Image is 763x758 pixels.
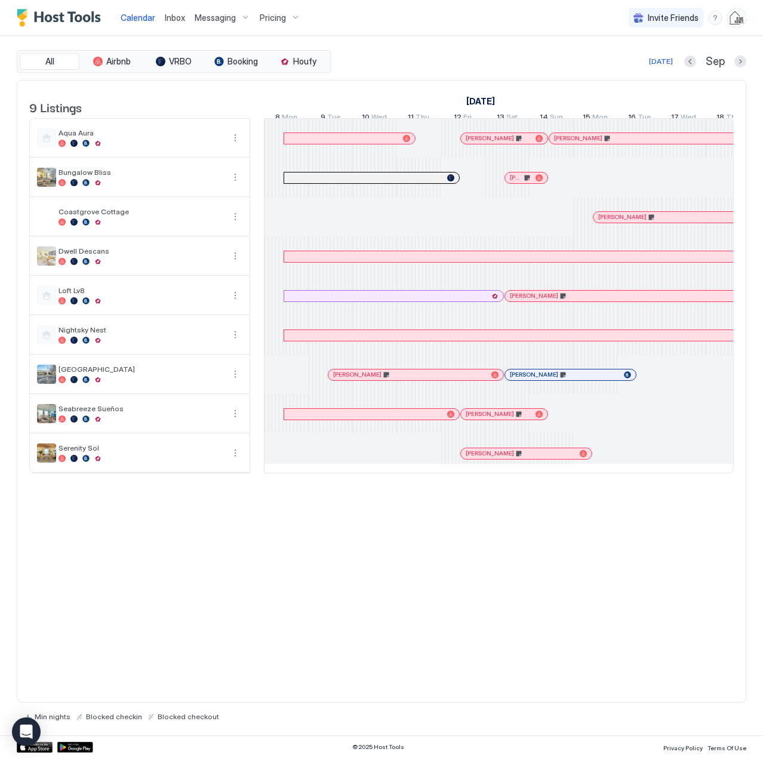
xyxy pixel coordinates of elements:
[648,13,699,23] span: Invite Friends
[17,50,331,73] div: tab-group
[663,744,703,751] span: Privacy Policy
[228,131,242,145] button: More options
[726,112,740,125] span: Thu
[268,53,328,70] button: Houfy
[671,112,679,125] span: 17
[228,249,242,263] div: menu
[408,112,414,125] span: 11
[540,112,548,125] span: 14
[371,112,387,125] span: Wed
[59,128,223,137] span: Aqua Aura
[327,112,340,125] span: Tue
[260,13,286,23] span: Pricing
[706,55,725,69] span: Sep
[37,246,56,266] div: listing image
[228,367,242,381] div: menu
[82,53,141,70] button: Airbnb
[359,110,390,127] a: September 10, 2025
[158,712,219,721] span: Blocked checkout
[59,286,223,295] span: Loft Lv8
[228,209,242,224] button: More options
[228,328,242,342] button: More options
[510,292,558,300] span: [PERSON_NAME]
[228,249,242,263] button: More options
[362,112,370,125] span: 10
[59,207,223,216] span: Coastgrove Cottage
[647,54,675,69] button: [DATE]
[86,712,142,721] span: Blocked checkin
[169,56,192,67] span: VRBO
[554,134,602,142] span: [PERSON_NAME]
[228,446,242,460] button: More options
[106,56,131,67] span: Airbnb
[121,13,155,23] span: Calendar
[57,742,93,753] div: Google Play Store
[463,112,472,125] span: Fri
[598,213,647,221] span: [PERSON_NAME]
[352,743,404,751] span: © 2025 Host Tools
[628,112,636,125] span: 16
[333,371,381,378] span: [PERSON_NAME]
[707,741,746,753] a: Terms Of Use
[668,110,699,127] a: September 17, 2025
[734,56,746,67] button: Next month
[59,246,223,255] span: Dwell Descans
[583,112,590,125] span: 15
[282,112,297,125] span: Mon
[550,112,563,125] span: Sun
[451,110,475,127] a: September 12, 2025
[663,741,703,753] a: Privacy Policy
[506,112,518,125] span: Sat
[228,170,242,184] div: menu
[45,56,54,67] span: All
[17,9,106,27] a: Host Tools Logo
[59,443,223,452] span: Serenity Sol
[59,325,223,334] span: Nightsky Nest
[405,110,432,127] a: September 11, 2025
[144,53,204,70] button: VRBO
[37,365,56,384] div: listing image
[228,209,242,224] div: menu
[510,174,522,181] span: [PERSON_NAME]
[321,112,325,125] span: 9
[707,744,746,751] span: Terms Of Use
[293,56,316,67] span: Houfy
[716,112,724,125] span: 18
[228,367,242,381] button: More options
[466,410,514,418] span: [PERSON_NAME]
[12,717,41,746] div: Open Intercom Messenger
[537,110,566,127] a: September 14, 2025
[494,110,521,127] a: September 13, 2025
[37,443,56,463] div: listing image
[206,53,266,70] button: Booking
[318,110,343,127] a: September 9, 2025
[713,110,743,127] a: September 18, 2025
[580,110,611,127] a: September 15, 2025
[727,8,746,27] div: User profile
[37,404,56,423] div: listing image
[20,53,79,70] button: All
[466,449,514,457] span: [PERSON_NAME]
[228,288,242,303] button: More options
[228,446,242,460] div: menu
[228,406,242,421] div: menu
[37,168,56,187] div: listing image
[228,170,242,184] button: More options
[195,13,236,23] span: Messaging
[227,56,258,67] span: Booking
[228,406,242,421] button: More options
[35,712,70,721] span: Min nights
[416,112,429,125] span: Thu
[228,131,242,145] div: menu
[649,56,673,67] div: [DATE]
[463,93,498,110] a: September 8, 2025
[510,371,558,378] span: [PERSON_NAME]
[59,168,223,177] span: Bungalow Bliss
[497,112,504,125] span: 13
[17,742,53,753] div: App Store
[708,11,722,25] div: menu
[638,112,651,125] span: Tue
[29,98,82,116] span: 9 Listings
[592,112,608,125] span: Mon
